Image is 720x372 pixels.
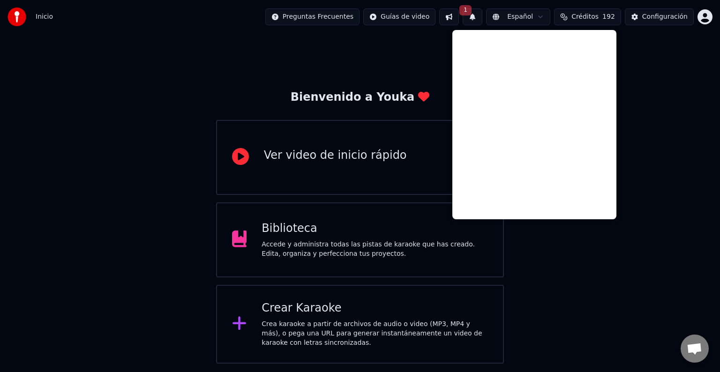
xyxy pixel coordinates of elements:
div: Crear Karaoke [262,301,488,316]
button: Créditos192 [554,8,621,25]
button: Preguntas Frecuentes [265,8,360,25]
span: Inicio [36,12,53,22]
span: 1 [459,5,472,15]
button: 1 [463,8,482,25]
button: Guías de video [363,8,435,25]
div: Ver video de inicio rápido [264,148,407,163]
div: Configuración [642,12,688,22]
img: youka [7,7,26,26]
span: 192 [602,12,615,22]
div: Biblioteca [262,221,488,236]
div: Bienvenido a Youka [291,90,430,105]
span: Créditos [571,12,599,22]
button: Configuración [625,8,694,25]
div: Chat abierto [681,335,709,363]
div: Crea karaoke a partir de archivos de audio o video (MP3, MP4 y más), o pega una URL para generar ... [262,320,488,348]
div: Accede y administra todas las pistas de karaoke que has creado. Edita, organiza y perfecciona tus... [262,240,488,259]
nav: breadcrumb [36,12,53,22]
